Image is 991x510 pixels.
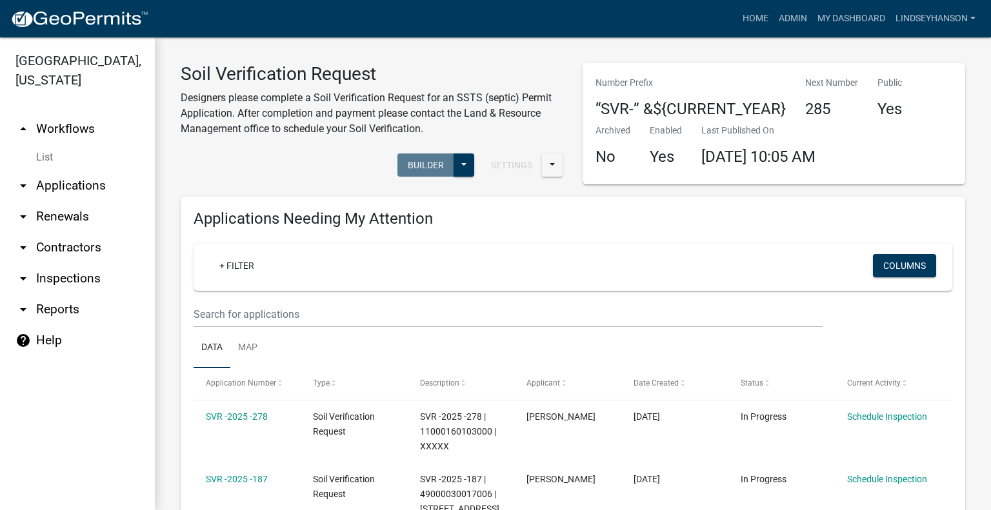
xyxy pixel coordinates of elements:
[420,378,459,387] span: Description
[206,474,268,484] a: SVR -2025 -187
[15,240,31,255] i: arrow_drop_down
[397,153,454,177] button: Builder
[206,411,268,422] a: SVR -2025 -278
[873,254,936,277] button: Columns
[15,302,31,317] i: arrow_drop_down
[481,153,543,177] button: Settings
[15,178,31,193] i: arrow_drop_down
[634,411,660,422] span: 08/19/2025
[737,6,774,31] a: Home
[206,378,276,387] span: Application Number
[301,368,408,399] datatable-header-cell: Type
[526,378,560,387] span: Applicant
[634,474,660,484] span: 07/03/2025
[701,124,816,137] p: Last Published On
[181,90,563,137] p: Designers please complete a Soil Verification Request for an SSTS (septic) Permit Application. Af...
[621,368,728,399] datatable-header-cell: Date Created
[847,474,927,484] a: Schedule Inspection
[741,378,763,387] span: Status
[774,6,812,31] a: Admin
[514,368,621,399] datatable-header-cell: Applicant
[15,209,31,224] i: arrow_drop_down
[634,378,679,387] span: Date Created
[741,411,786,422] span: In Progress
[701,148,816,166] span: [DATE] 10:05 AM
[313,474,375,499] span: Soil Verification Request
[890,6,981,31] a: Lindseyhanson
[847,378,901,387] span: Current Activity
[230,328,265,369] a: Map
[877,100,902,119] h4: Yes
[209,254,265,277] a: + Filter
[805,100,858,119] h4: 285
[741,474,786,484] span: In Progress
[313,411,375,436] span: Soil Verification Request
[728,368,836,399] datatable-header-cell: Status
[407,368,514,399] datatable-header-cell: Description
[596,124,630,137] p: Archived
[847,411,927,422] a: Schedule Inspection
[805,76,858,90] p: Next Number
[420,411,496,451] span: SVR -2025 -278 | 11000160103000 | XXXXX
[650,148,682,166] h4: Yes
[194,210,952,228] h4: Applications Needing My Attention
[526,474,596,484] span: Brian Richard Brogard
[812,6,890,31] a: My Dashboard
[194,301,823,328] input: Search for applications
[15,271,31,286] i: arrow_drop_down
[877,76,902,90] p: Public
[526,411,596,422] span: Scott M Ellingson
[313,378,330,387] span: Type
[596,148,630,166] h4: No
[596,100,786,119] h4: “SVR-” &${CURRENT_YEAR}
[835,368,942,399] datatable-header-cell: Current Activity
[650,124,682,137] p: Enabled
[15,333,31,348] i: help
[181,63,563,85] h3: Soil Verification Request
[596,76,786,90] p: Number Prefix
[194,368,301,399] datatable-header-cell: Application Number
[15,121,31,137] i: arrow_drop_up
[194,328,230,369] a: Data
